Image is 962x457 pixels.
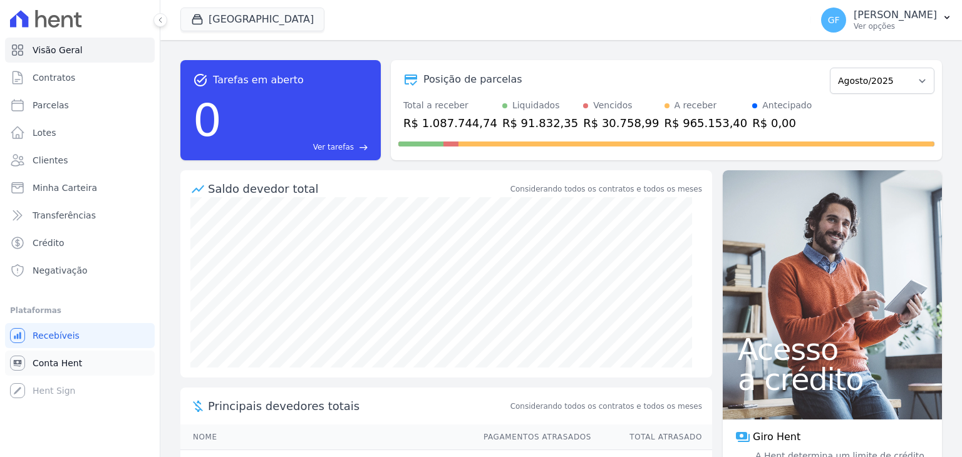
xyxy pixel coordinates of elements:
[5,148,155,173] a: Clientes
[5,38,155,63] a: Visão Geral
[5,230,155,255] a: Crédito
[5,258,155,283] a: Negativação
[33,126,56,139] span: Lotes
[502,115,578,131] div: R$ 91.832,35
[472,424,592,450] th: Pagamentos Atrasados
[5,323,155,348] a: Recebíveis
[5,65,155,90] a: Contratos
[854,9,937,21] p: [PERSON_NAME]
[193,73,208,88] span: task_alt
[33,237,65,249] span: Crédito
[33,264,88,277] span: Negativação
[753,429,800,444] span: Giro Hent
[359,143,368,152] span: east
[510,401,702,412] span: Considerando todos os contratos e todos os meses
[828,16,840,24] span: GF
[665,115,748,131] div: R$ 965.153,40
[227,141,368,153] a: Ver tarefas east
[213,73,304,88] span: Tarefas em aberto
[33,154,68,167] span: Clientes
[592,424,712,450] th: Total Atrasado
[403,115,497,131] div: R$ 1.087.744,74
[512,99,560,112] div: Liquidados
[180,8,324,31] button: [GEOGRAPHIC_DATA]
[193,88,222,153] div: 0
[752,115,812,131] div: R$ 0,00
[33,329,80,342] span: Recebíveis
[33,182,97,194] span: Minha Carteira
[738,334,927,364] span: Acesso
[33,209,96,222] span: Transferências
[811,3,962,38] button: GF [PERSON_NAME] Ver opções
[5,175,155,200] a: Minha Carteira
[208,398,508,414] span: Principais devedores totais
[33,71,75,84] span: Contratos
[5,351,155,376] a: Conta Hent
[5,120,155,145] a: Lotes
[510,183,702,195] div: Considerando todos os contratos e todos os meses
[423,72,522,87] div: Posição de parcelas
[738,364,927,394] span: a crédito
[33,357,82,369] span: Conta Hent
[313,141,354,153] span: Ver tarefas
[762,99,812,112] div: Antecipado
[10,303,150,318] div: Plataformas
[5,93,155,118] a: Parcelas
[5,203,155,228] a: Transferências
[854,21,937,31] p: Ver opções
[208,180,508,197] div: Saldo devedor total
[593,99,632,112] div: Vencidos
[583,115,659,131] div: R$ 30.758,99
[180,424,472,450] th: Nome
[403,99,497,112] div: Total a receber
[33,44,83,56] span: Visão Geral
[675,99,717,112] div: A receber
[33,99,69,111] span: Parcelas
